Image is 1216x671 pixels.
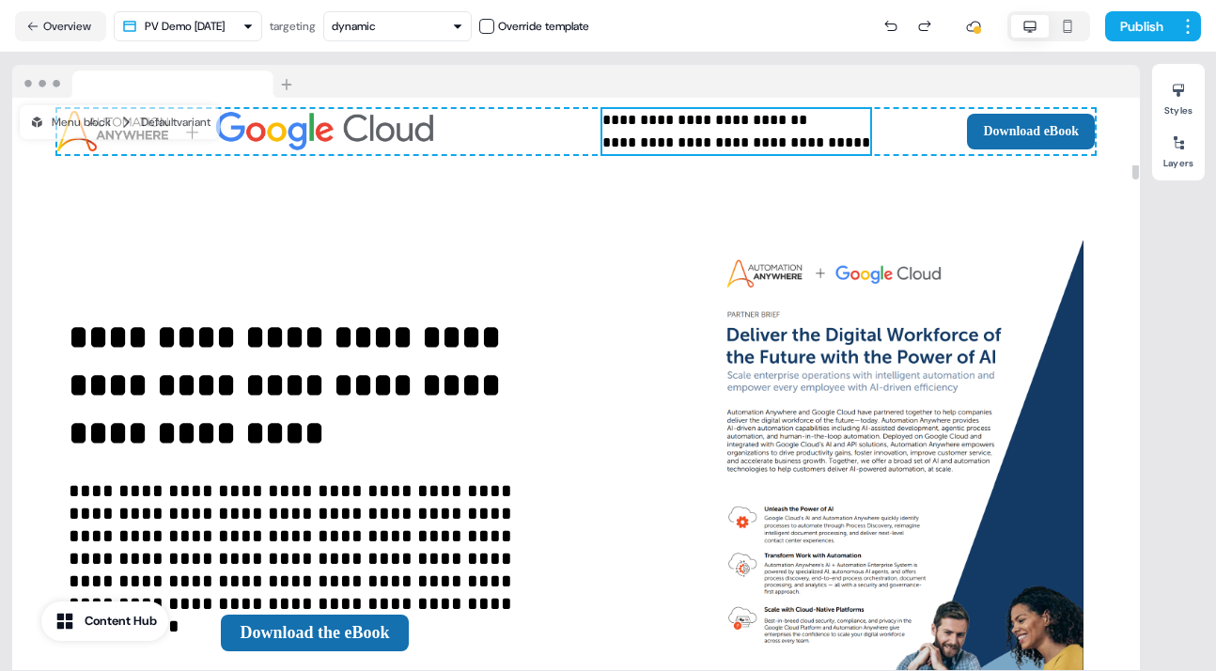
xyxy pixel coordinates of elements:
[323,11,472,41] button: dynamic
[12,65,301,99] img: Browser topbar
[1152,75,1205,117] button: Styles
[1105,11,1175,41] button: Publish
[967,114,1095,149] button: Download eBook
[15,11,106,41] button: Overview
[57,111,505,151] div: Image
[221,615,409,652] div: Download the eBook
[145,17,225,36] div: PV Demo [DATE]
[141,113,210,132] div: Default variant
[29,113,111,132] div: Menu block
[85,612,157,631] div: Content Hub
[1152,128,1205,169] button: Layers
[498,17,589,36] div: Override template
[270,17,316,36] div: targeting
[332,17,376,36] div: dynamic
[57,111,433,151] img: Image
[221,615,409,651] button: Download the eBook
[41,601,168,641] button: Content Hub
